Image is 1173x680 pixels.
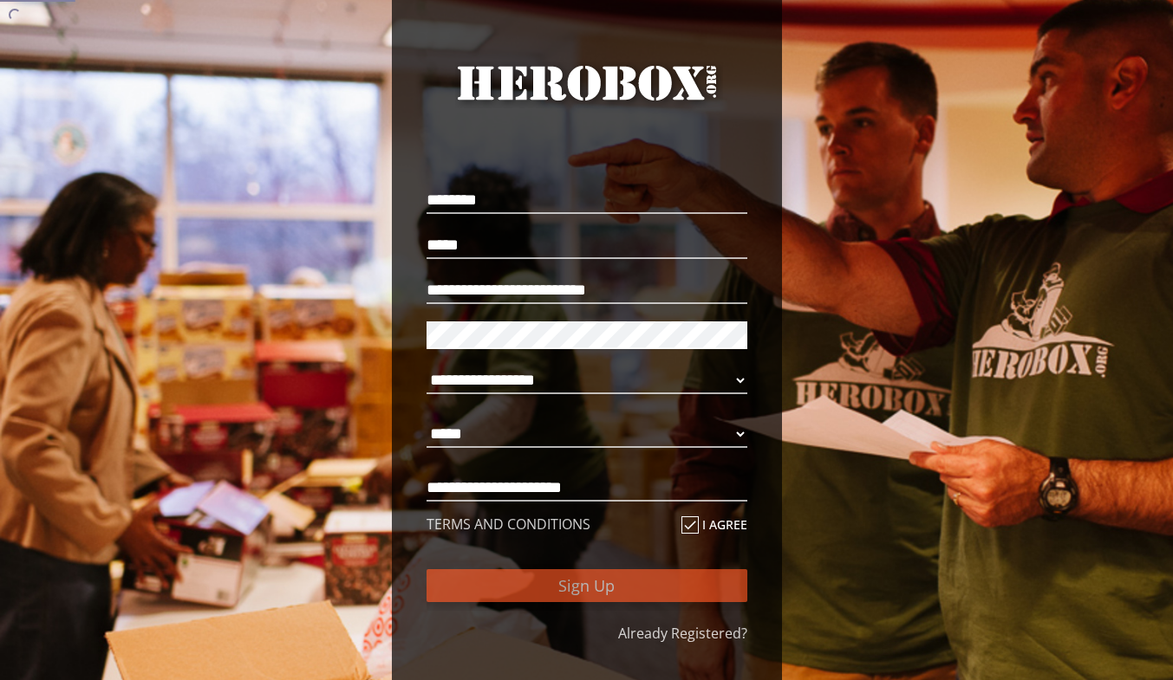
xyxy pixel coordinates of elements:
a: Already Registered? [618,624,747,643]
i: check [681,516,699,534]
label: I agree [681,515,747,534]
button: Sign Up [427,569,747,602]
a: TERMS AND CONDITIONS [427,515,590,534]
a: HeroBox [427,59,747,139]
